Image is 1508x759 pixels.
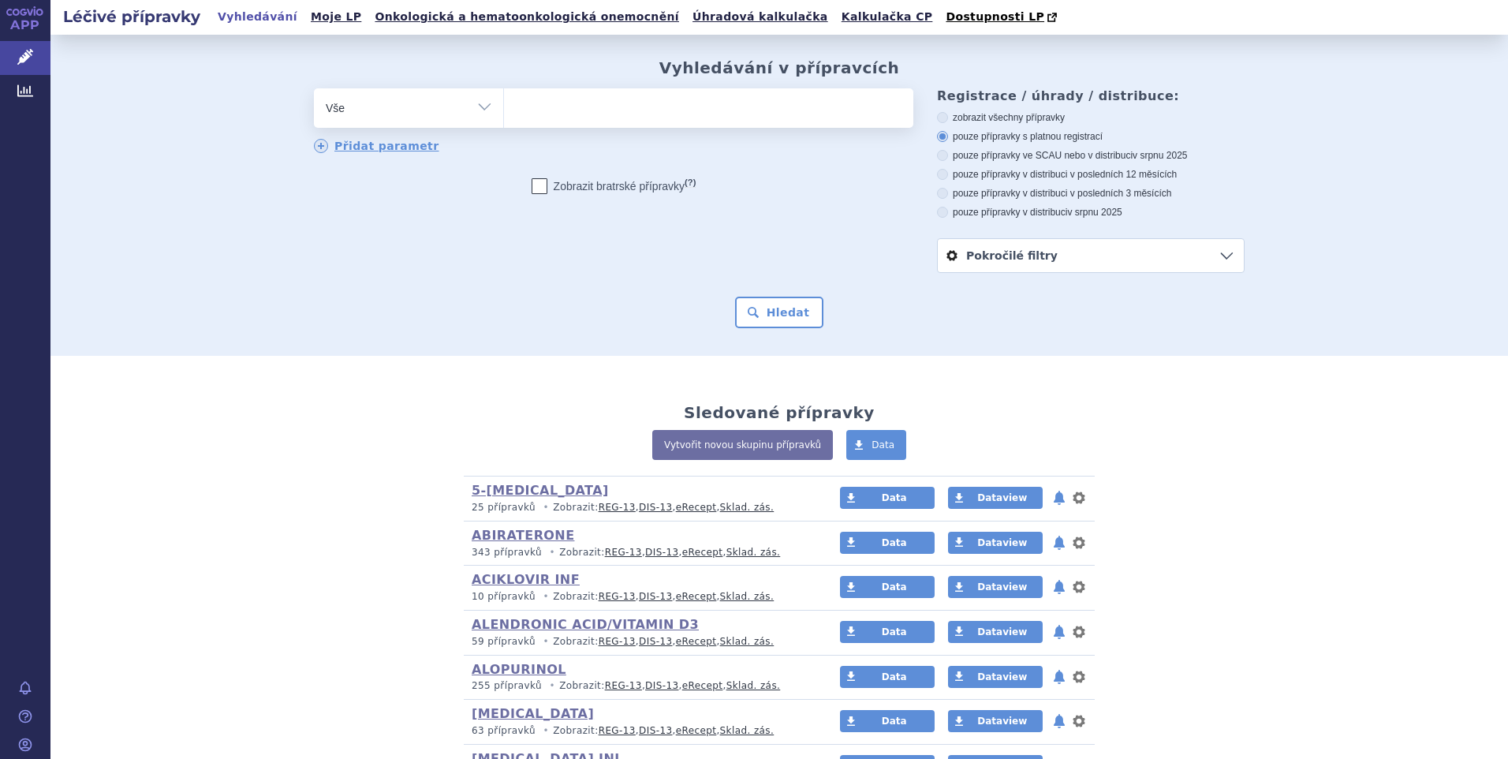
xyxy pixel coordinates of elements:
[937,130,1245,143] label: pouze přípravky s platnou registrací
[472,483,609,498] a: 5-[MEDICAL_DATA]
[977,716,1027,727] span: Dataview
[946,10,1044,23] span: Dostupnosti LP
[314,139,439,153] a: Přidat parametr
[539,501,553,514] i: •
[472,502,536,513] span: 25 přípravků
[472,679,810,693] p: Zobrazit: , , ,
[472,547,542,558] span: 343 přípravků
[472,591,536,602] span: 10 přípravků
[676,591,717,602] a: eRecept
[840,666,935,688] a: Data
[948,710,1043,732] a: Dataview
[472,636,536,647] span: 59 přípravků
[645,547,678,558] a: DIS-13
[840,532,935,554] a: Data
[1071,488,1087,507] button: nastavení
[882,581,907,593] span: Data
[938,239,1244,272] a: Pokročilé filtry
[941,6,1065,28] a: Dostupnosti LP
[639,636,672,647] a: DIS-13
[545,679,559,693] i: •
[682,547,723,558] a: eRecept
[639,502,672,513] a: DIS-13
[599,725,636,736] a: REG-13
[472,617,699,632] a: ALENDRONIC ACID/VITAMIN D3
[846,430,906,460] a: Data
[1051,533,1067,552] button: notifikace
[472,725,536,736] span: 63 přípravků
[676,636,717,647] a: eRecept
[977,581,1027,593] span: Dataview
[652,430,833,460] a: Vytvořit novou skupinu přípravků
[872,439,894,451] span: Data
[882,626,907,637] span: Data
[937,168,1245,181] label: pouze přípravky v distribuci v posledních 12 měsících
[684,403,875,422] h2: Sledované přípravky
[837,6,938,28] a: Kalkulačka CP
[545,546,559,559] i: •
[948,487,1043,509] a: Dataview
[599,636,636,647] a: REG-13
[1051,667,1067,686] button: notifikace
[472,528,574,543] a: ABIRATERONE
[937,88,1245,103] h3: Registrace / úhrady / distribuce:
[370,6,684,28] a: Onkologická a hematoonkologická onemocnění
[688,6,833,28] a: Úhradová kalkulačka
[1071,712,1087,731] button: nastavení
[50,6,213,28] h2: Léčivé přípravky
[472,590,810,604] p: Zobrazit: , , ,
[532,178,696,194] label: Zobrazit bratrské přípravky
[599,591,636,602] a: REG-13
[937,206,1245,219] label: pouze přípravky v distribuci
[977,626,1027,637] span: Dataview
[882,537,907,548] span: Data
[977,492,1027,503] span: Dataview
[1051,712,1067,731] button: notifikace
[937,111,1245,124] label: zobrazit všechny přípravky
[726,680,781,691] a: Sklad. zás.
[948,621,1043,643] a: Dataview
[659,58,900,77] h2: Vyhledávání v přípravcích
[1071,667,1087,686] button: nastavení
[639,591,672,602] a: DIS-13
[948,666,1043,688] a: Dataview
[472,501,810,514] p: Zobrazit: , , ,
[1071,533,1087,552] button: nastavení
[1067,207,1122,218] span: v srpnu 2025
[539,724,553,738] i: •
[882,671,907,682] span: Data
[882,716,907,727] span: Data
[720,591,775,602] a: Sklad. zás.
[472,572,580,587] a: ACIKLOVIR INF
[682,680,723,691] a: eRecept
[840,487,935,509] a: Data
[639,725,672,736] a: DIS-13
[840,621,935,643] a: Data
[977,537,1027,548] span: Dataview
[472,680,542,691] span: 255 přípravků
[605,547,642,558] a: REG-13
[720,725,775,736] a: Sklad. zás.
[882,492,907,503] span: Data
[213,6,302,28] a: Vyhledávání
[676,725,717,736] a: eRecept
[948,532,1043,554] a: Dataview
[472,706,594,721] a: [MEDICAL_DATA]
[735,297,824,328] button: Hledat
[1051,488,1067,507] button: notifikace
[539,635,553,649] i: •
[720,636,775,647] a: Sklad. zás.
[539,590,553,604] i: •
[676,502,717,513] a: eRecept
[599,502,636,513] a: REG-13
[1071,623,1087,641] button: nastavení
[1133,150,1187,161] span: v srpnu 2025
[840,710,935,732] a: Data
[605,680,642,691] a: REG-13
[1051,578,1067,596] button: notifikace
[685,178,696,188] abbr: (?)
[948,576,1043,598] a: Dataview
[720,502,775,513] a: Sklad. zás.
[840,576,935,598] a: Data
[937,187,1245,200] label: pouze přípravky v distribuci v posledních 3 měsících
